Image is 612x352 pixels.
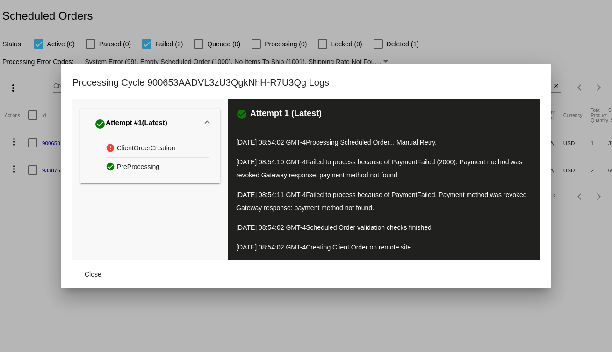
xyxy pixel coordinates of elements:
mat-icon: check_circle [106,160,117,173]
p: [DATE] 08:54:02 GMT-4 [236,136,532,149]
span: Processing Scheduled Order... Manual Retry. [306,139,437,146]
p: [DATE] 08:54:10 GMT-4 [236,155,532,182]
span: Failed to process because of PaymentFailed. Payment method was revoked Gateway response: payment ... [236,191,527,212]
mat-icon: error [106,141,117,154]
span: Close [85,271,101,278]
div: Attempt #1 [94,117,167,132]
span: Creating Client Order on remote site [306,243,411,251]
p: [DATE] 08:54:02 GMT-4 [236,221,532,234]
mat-icon: check_circle [94,118,106,130]
span: (Latest) [142,118,167,130]
p: [DATE] 08:54:11 GMT-4 [236,188,532,214]
p: [DATE] 08:54:02 GMT-4 [236,241,532,254]
div: Attempt #1(Latest) [80,139,220,183]
h3: Attempt 1 (Latest) [250,109,322,120]
button: Close dialog [72,266,114,283]
span: Failed to process because of PaymentFailed (2000). Payment method was revoked Gateway response: p... [236,158,522,179]
span: PreProcessing [117,160,159,174]
mat-expansion-panel-header: Attempt #1(Latest) [80,109,220,139]
h1: Processing Cycle 900653AADVL3zU3QgkNhH-R7U3Qg Logs [72,75,329,90]
mat-icon: check_circle [236,109,247,120]
span: ClientOrderCreation [117,141,175,155]
span: Scheduled Order validation checks finished [306,224,432,231]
